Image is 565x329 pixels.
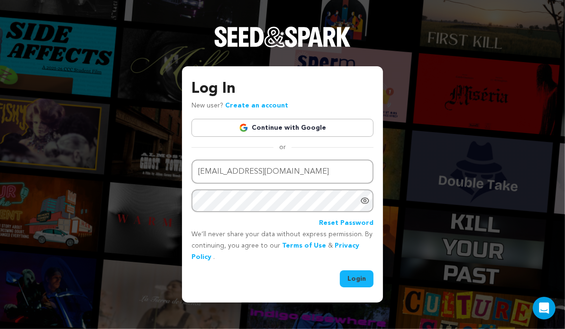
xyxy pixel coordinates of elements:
[191,78,374,100] h3: Log In
[214,27,351,47] img: Seed&Spark Logo
[340,270,374,287] button: Login
[191,229,374,263] p: We’ll never share your data without express permission. By continuing, you agree to our & .
[191,242,359,260] a: Privacy Policy
[533,297,556,320] div: Open Intercom Messenger
[273,142,292,152] span: or
[225,102,288,109] a: Create an account
[319,218,374,229] a: Reset Password
[360,196,370,205] a: Show password as plain text. Warning: this will display your password on the screen.
[282,242,326,249] a: Terms of Use
[239,123,248,133] img: Google logo
[214,27,351,66] a: Seed&Spark Homepage
[191,160,374,184] input: Email address
[191,119,374,137] a: Continue with Google
[191,100,288,112] p: New user?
